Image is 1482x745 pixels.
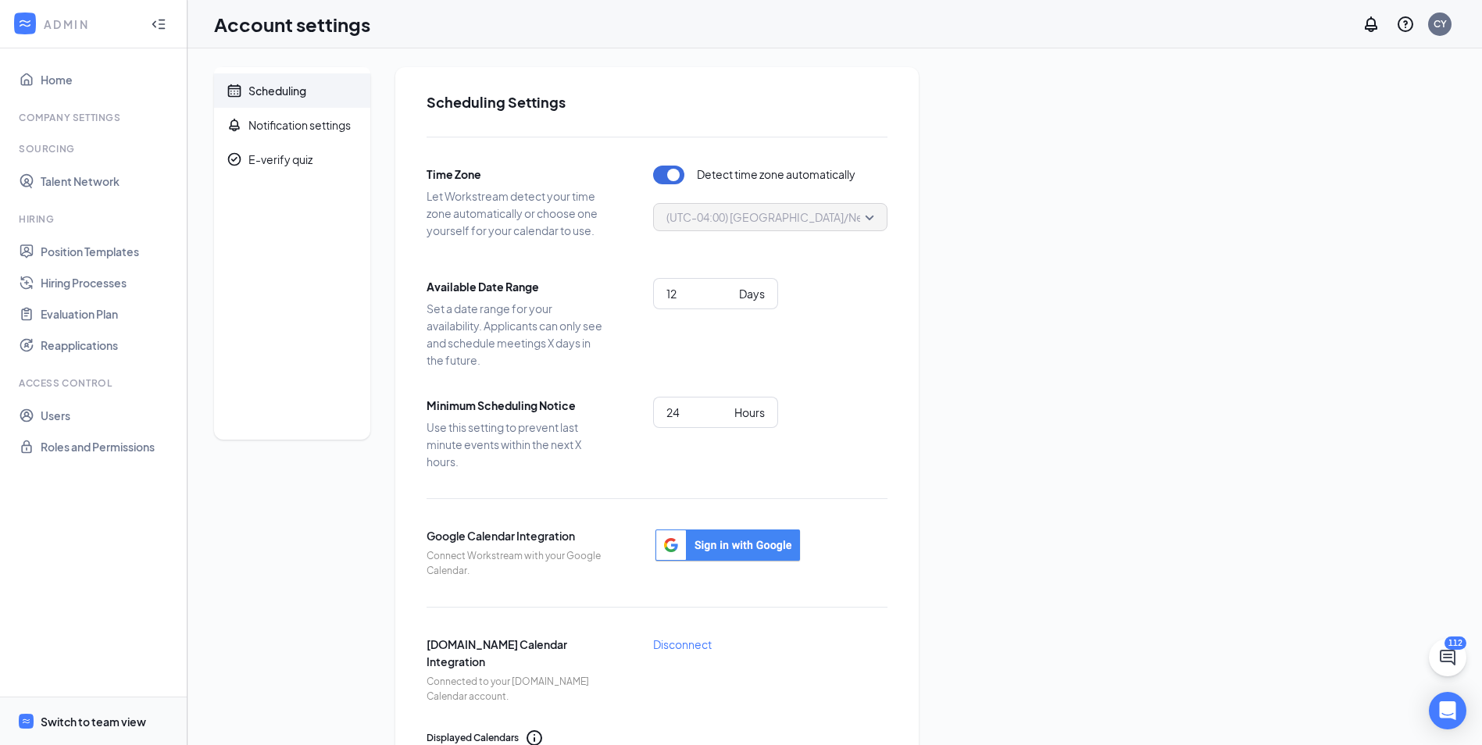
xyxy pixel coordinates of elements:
[1429,639,1466,676] button: ChatActive
[427,92,887,112] h2: Scheduling Settings
[1438,648,1457,667] svg: ChatActive
[734,404,765,421] div: Hours
[1429,692,1466,729] div: Open Intercom Messenger
[41,714,146,729] div: Switch to team view
[248,117,351,133] div: Notification settings
[248,83,306,98] div: Scheduling
[41,400,174,431] a: Users
[427,549,606,579] span: Connect Workstream with your Google Calendar.
[19,376,171,390] div: Access control
[41,431,174,462] a: Roles and Permissions
[653,636,712,653] a: Disconnect
[427,636,606,670] span: [DOMAIN_NAME] Calendar Integration
[19,212,171,226] div: Hiring
[151,16,166,32] svg: Collapse
[248,151,312,167] div: E-verify quiz
[19,111,171,124] div: Company Settings
[21,716,31,726] svg: WorkstreamLogo
[666,205,977,229] span: (UTC-04:00) [GEOGRAPHIC_DATA]/New_York - Eastern Time
[427,278,606,295] span: Available Date Range
[1434,17,1447,30] div: CY
[41,236,174,267] a: Position Templates
[227,151,242,167] svg: CheckmarkCircle
[427,397,606,414] span: Minimum Scheduling Notice
[427,166,606,183] span: Time Zone
[427,300,606,369] span: Set a date range for your availability. Applicants can only see and schedule meetings X days in t...
[44,16,137,32] div: ADMIN
[227,117,242,133] svg: Bell
[427,187,606,239] span: Let Workstream detect your time zone automatically or choose one yourself for your calendar to use.
[1396,15,1415,34] svg: QuestionInfo
[41,267,174,298] a: Hiring Processes
[19,142,171,155] div: Sourcing
[214,73,370,108] a: CalendarScheduling
[41,166,174,197] a: Talent Network
[739,285,765,302] div: Days
[697,166,855,184] span: Detect time zone automatically
[214,142,370,176] a: CheckmarkCircleE-verify quiz
[427,527,606,544] span: Google Calendar Integration
[41,298,174,330] a: Evaluation Plan
[1445,636,1466,650] div: 112
[17,16,33,31] svg: WorkstreamLogo
[427,419,606,470] span: Use this setting to prevent last minute events within the next X hours.
[214,108,370,142] a: BellNotification settings
[1362,15,1380,34] svg: Notifications
[41,330,174,361] a: Reapplications
[227,83,242,98] svg: Calendar
[427,675,606,704] span: Connected to your [DOMAIN_NAME] Calendar account.
[41,64,174,95] a: Home
[214,11,370,37] h1: Account settings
